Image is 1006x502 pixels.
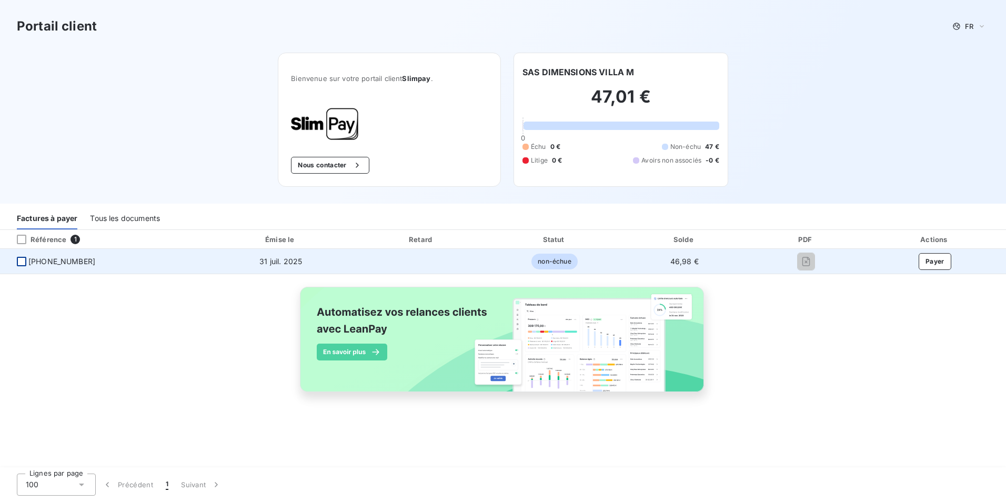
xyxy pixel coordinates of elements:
span: 47 € [705,142,719,152]
span: -0 € [706,156,719,165]
div: PDF [751,234,862,245]
span: Non-échu [670,142,701,152]
span: 0 [521,134,525,142]
h3: Portail client [17,17,97,36]
span: FR [965,22,973,31]
span: Slimpay [402,74,430,83]
span: Litige [531,156,548,165]
div: Actions [866,234,1004,245]
img: banner [290,280,716,410]
div: Statut [491,234,618,245]
span: Avoirs non associés [641,156,701,165]
span: Bienvenue sur votre portail client . [291,74,488,83]
span: 1 [166,479,168,490]
button: Payer [919,253,951,270]
span: [PHONE_NUMBER] [28,256,95,267]
h2: 47,01 € [522,86,719,118]
span: 46,98 € [670,257,699,266]
img: Company logo [291,108,358,140]
div: Retard [356,234,487,245]
span: Échu [531,142,546,152]
div: Tous les documents [90,207,160,229]
span: non-échue [531,254,577,269]
div: Factures à payer [17,207,77,229]
span: 0 € [550,142,560,152]
button: Nous contacter [291,157,369,174]
span: 0 € [552,156,562,165]
div: Émise le [209,234,352,245]
button: Suivant [175,474,228,496]
span: 100 [26,479,38,490]
h6: SAS DIMENSIONS VILLA M [522,66,634,78]
button: Précédent [96,474,159,496]
span: 31 juil. 2025 [259,257,302,266]
div: Solde [622,234,747,245]
span: 1 [71,235,80,244]
div: Référence [8,235,66,244]
button: 1 [159,474,175,496]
